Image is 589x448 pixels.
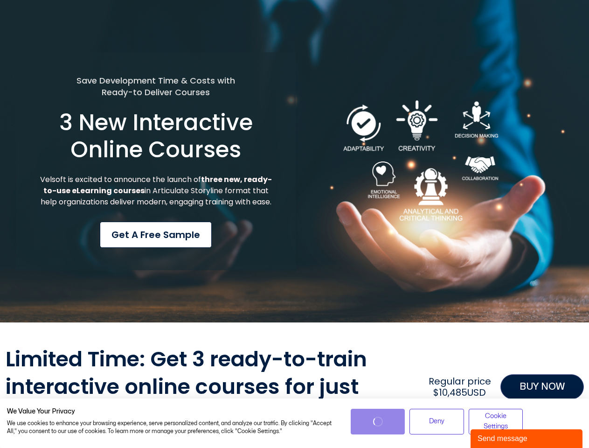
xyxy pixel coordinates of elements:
[7,407,337,416] h2: We Value Your Privacy
[429,416,444,427] span: Deny
[500,374,584,399] a: BUY NOW
[409,409,464,434] button: Deny all cookies
[111,228,200,242] span: Get a Free Sample
[469,409,523,434] button: Adjust cookie preferences
[39,174,273,208] p: Velsoft is excited to announce the launch of in Articulate Storyline format that help organizatio...
[6,346,420,428] h2: Limited Time: Get 3 ready-to-train interactive online courses for just $3,300USD
[39,75,273,98] h5: Save Development Time & Costs with Ready-to Deliver Courses
[43,174,272,196] strong: three new, ready-to-use eLearning courses
[351,409,405,434] button: Accept all cookies
[39,109,273,163] h1: 3 New Interactive Online Courses
[475,411,517,432] span: Cookie Settings
[520,379,565,394] span: BUY NOW
[471,427,584,448] iframe: chat widget
[424,376,495,398] h2: Regular price $10,485USD
[100,222,212,248] a: Get a Free Sample
[7,420,337,435] p: We use cookies to enhance your browsing experience, serve personalized content, and analyze our t...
